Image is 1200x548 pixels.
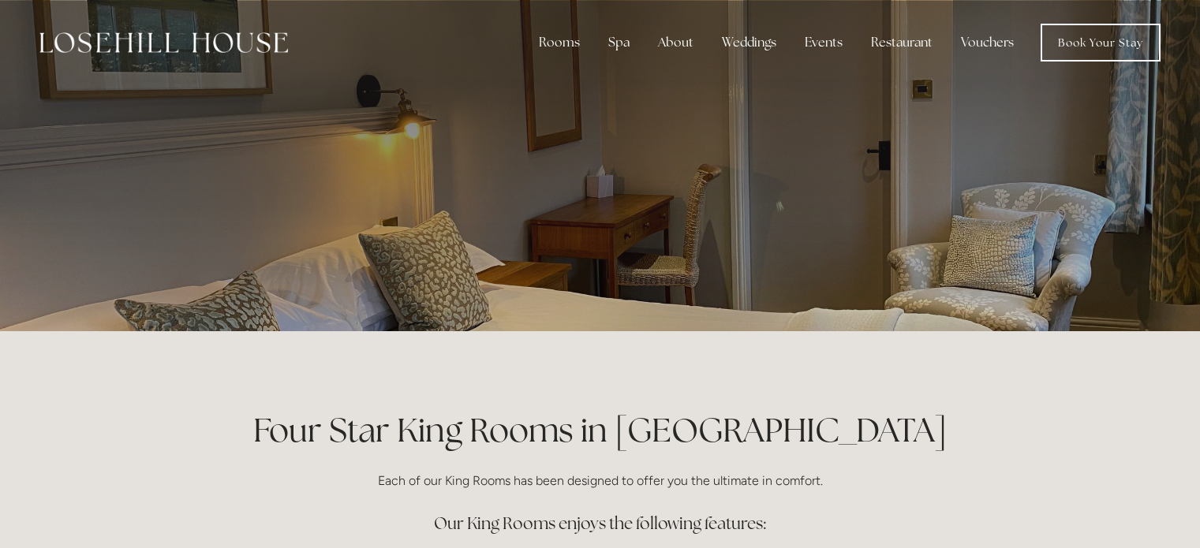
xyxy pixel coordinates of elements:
div: Events [792,27,855,58]
div: Spa [596,27,642,58]
a: Vouchers [948,27,1026,58]
h3: Our King Rooms enjoys the following features: [223,508,978,539]
h1: Four Star King Rooms in [GEOGRAPHIC_DATA] [223,407,978,453]
div: Restaurant [858,27,945,58]
img: Losehill House [39,32,288,53]
a: Book Your Stay [1041,24,1161,62]
div: Weddings [709,27,789,58]
div: About [645,27,706,58]
div: Rooms [526,27,593,58]
p: Each of our King Rooms has been designed to offer you the ultimate in comfort. [223,470,978,491]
